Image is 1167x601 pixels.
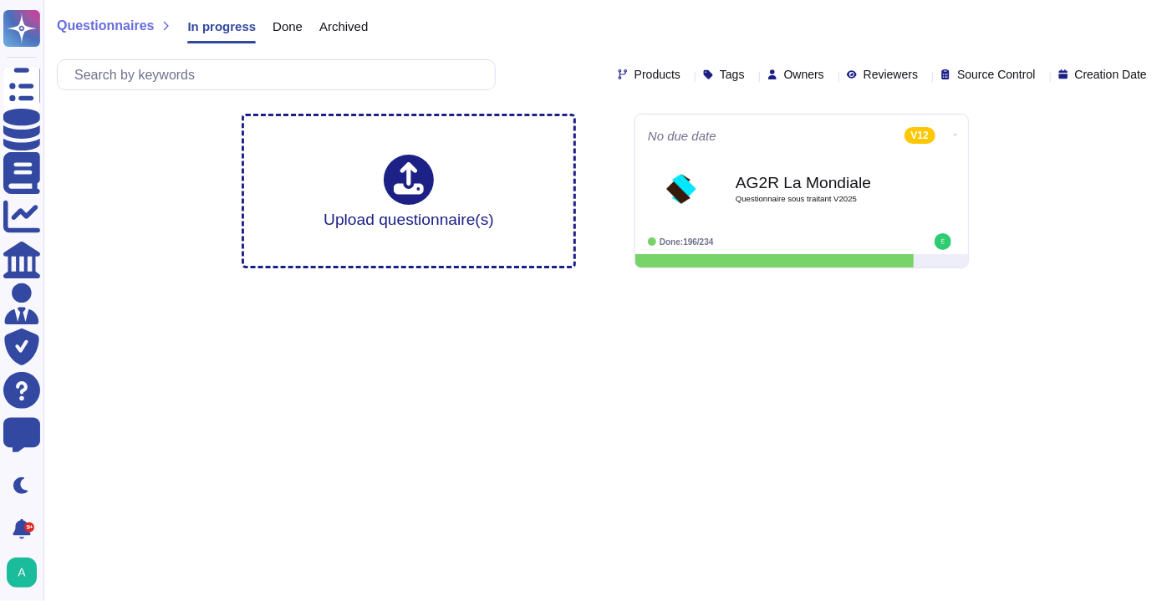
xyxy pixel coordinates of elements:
[935,233,951,250] img: user
[736,195,903,203] span: Questionnaire sous traitant V2025
[187,20,256,33] span: In progress
[634,69,680,80] span: Products
[957,69,1035,80] span: Source Control
[736,175,903,191] b: AG2R La Mondiale
[7,558,37,588] img: user
[57,19,154,33] span: Questionnaires
[319,20,368,33] span: Archived
[660,237,714,247] span: Done: 196/234
[720,69,745,80] span: Tags
[1075,69,1147,80] span: Creation Date
[273,20,303,33] span: Done
[905,127,935,144] div: V12
[66,60,495,89] input: Search by keywords
[864,69,918,80] span: Reviewers
[324,155,494,227] div: Upload questionnaire(s)
[648,130,716,142] span: No due date
[24,522,34,532] div: 9+
[3,554,48,591] button: user
[784,69,824,80] span: Owners
[660,168,702,210] img: Logo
